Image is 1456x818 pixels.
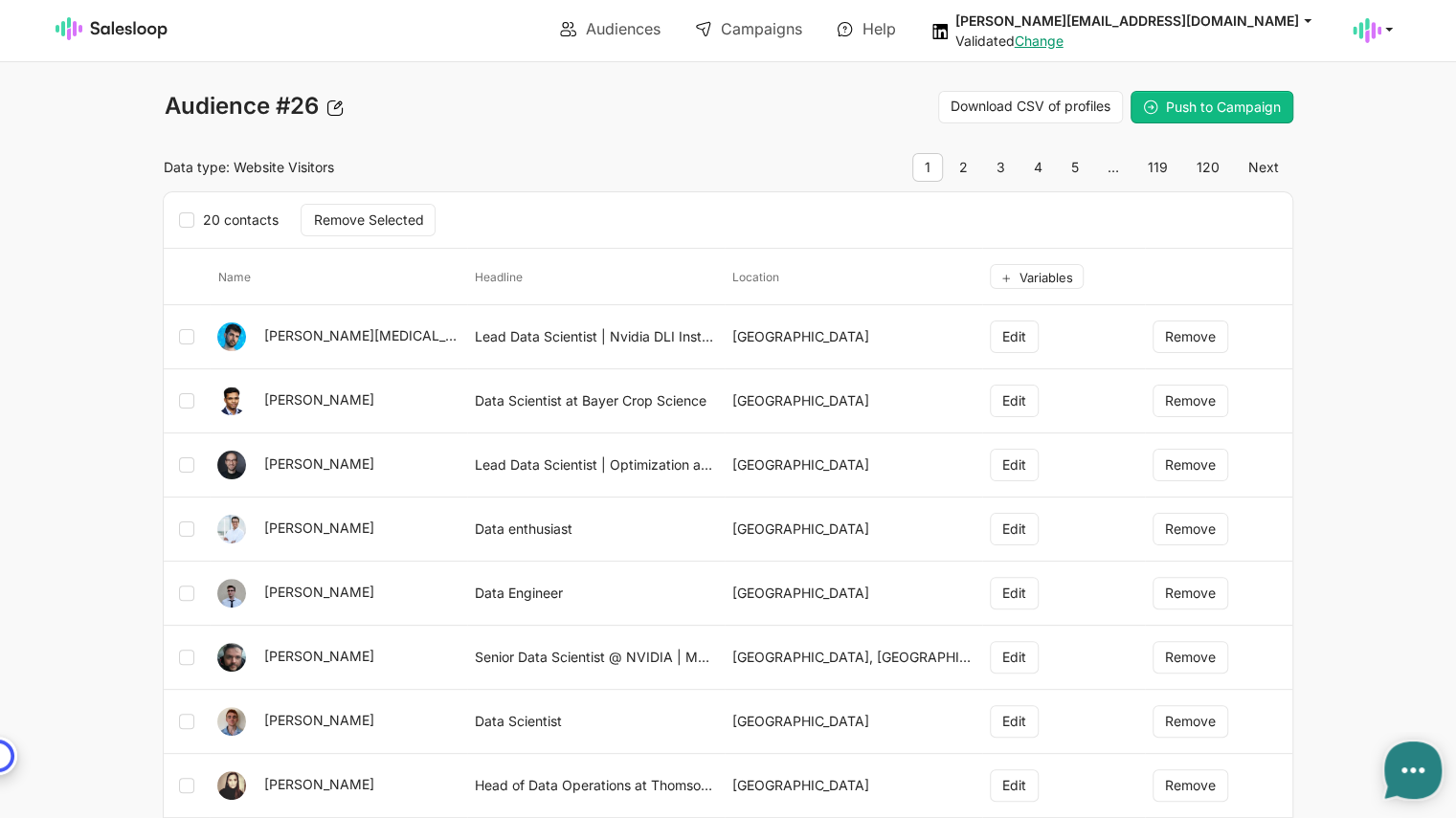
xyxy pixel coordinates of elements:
[725,305,982,369] td: [GEOGRAPHIC_DATA]
[1095,153,1131,182] span: …
[263,776,373,792] a: [PERSON_NAME]
[210,249,467,305] th: name
[725,249,982,305] th: location
[467,562,725,626] td: Data Engineer
[1166,99,1281,115] span: Push to Campaign
[263,391,373,408] a: [PERSON_NAME]
[947,153,980,182] a: 2
[725,626,982,690] td: [GEOGRAPHIC_DATA], [GEOGRAPHIC_DATA]
[1153,513,1228,545] button: Remove
[725,433,982,497] td: [GEOGRAPHIC_DATA]
[1019,270,1073,285] span: Variables
[1015,33,1064,49] a: Change
[467,497,725,562] td: Data enthusiast
[179,208,289,232] label: 20 contacts
[263,455,373,472] a: [PERSON_NAME]
[1131,91,1293,123] button: Push to Campaign
[467,626,725,690] td: Senior Data Scientist @ NVIDIA | MS, Computational Science & Data Science
[990,705,1039,738] button: Edit
[1184,153,1232,182] a: 120
[990,449,1039,481] button: Edit
[263,712,373,728] a: [PERSON_NAME]
[1153,769,1228,802] button: Remove
[263,648,373,664] a: [PERSON_NAME]
[1021,153,1055,182] a: 4
[467,369,725,433] td: Data Scientist at Bayer Crop Science
[984,153,1018,182] a: 3
[547,12,674,45] a: Audiences
[823,12,909,45] a: Help
[1153,705,1228,738] button: Remove
[990,264,1084,289] button: Variables
[725,754,982,818] td: [GEOGRAPHIC_DATA]
[1059,153,1091,182] a: 5
[938,91,1123,123] a: Download CSV of profiles
[1153,577,1228,609] button: Remove
[725,497,982,562] td: [GEOGRAPHIC_DATA]
[682,12,816,45] a: Campaigns
[1153,385,1228,417] button: Remove
[163,159,716,176] p: Data type: Website Visitors
[467,305,725,369] td: Lead Data Scientist | Nvidia DLI Instructor | GCP ML Engineer
[725,562,982,626] td: [GEOGRAPHIC_DATA]
[1153,641,1228,674] button: Remove
[467,690,725,754] td: Data Scientist
[263,520,373,536] a: [PERSON_NAME]
[301,204,436,236] button: Remove Selected
[955,33,1330,50] div: Validated
[725,690,982,754] td: [GEOGRAPHIC_DATA]
[725,369,982,433] td: [GEOGRAPHIC_DATA]
[467,754,725,818] td: Head of Data Operations at Thomson Reuters
[1135,153,1180,182] a: 119
[467,249,725,305] th: headline
[990,641,1039,674] button: Edit
[1236,153,1291,182] a: Next
[990,513,1039,545] button: Edit
[163,91,319,121] span: Audience #26
[990,321,1039,353] button: Edit
[955,11,1330,30] button: [PERSON_NAME][EMAIL_ADDRESS][DOMAIN_NAME]
[467,433,725,497] td: Lead Data Scientist | Optimization and Simulation
[1153,449,1228,481] button: Remove
[263,584,373,600] a: [PERSON_NAME]
[912,153,943,182] span: 1
[1153,321,1228,353] button: Remove
[56,17,168,40] img: Salesloop
[990,769,1039,802] button: Edit
[990,577,1039,609] button: Edit
[263,327,484,343] a: [PERSON_NAME][MEDICAL_DATA]
[990,385,1039,417] button: Edit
